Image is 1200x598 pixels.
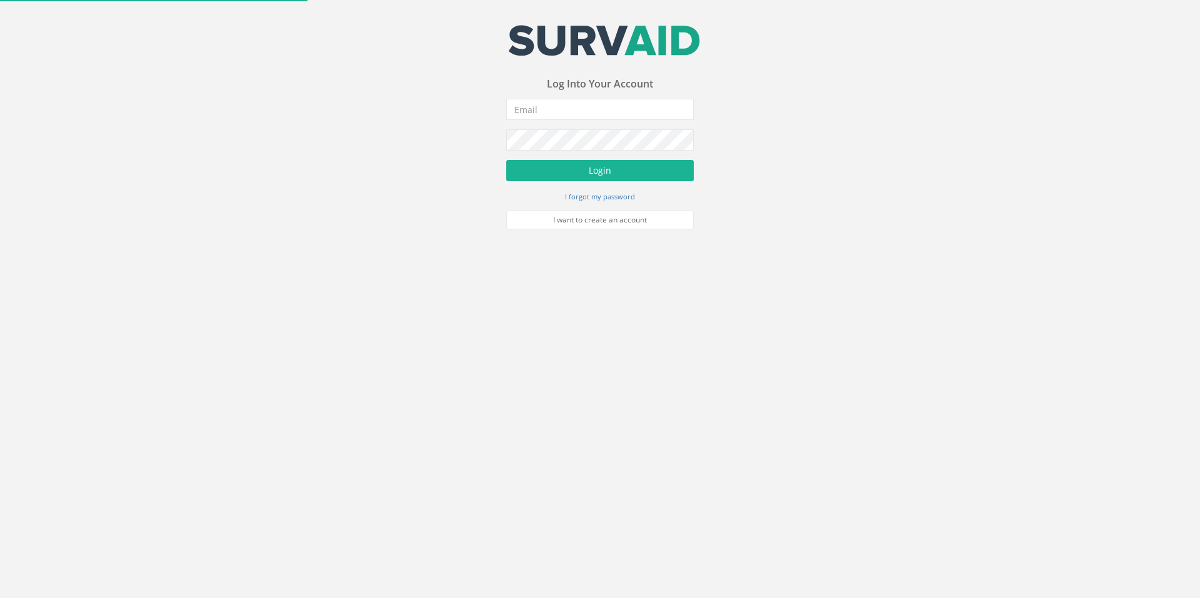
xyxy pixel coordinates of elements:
[506,160,694,181] button: Login
[506,79,694,90] h3: Log Into Your Account
[565,192,635,201] small: I forgot my password
[565,191,635,202] a: I forgot my password
[506,211,694,229] a: I want to create an account
[506,99,694,120] input: Email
